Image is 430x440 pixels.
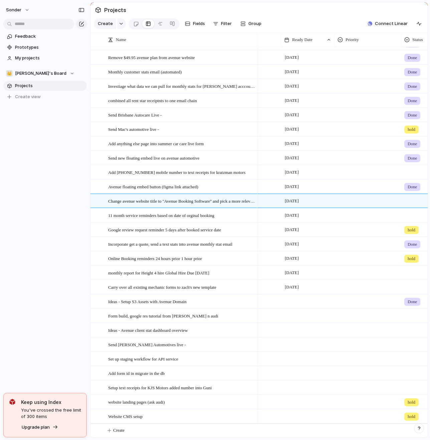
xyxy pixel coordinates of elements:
[292,36,312,43] span: Ready Date
[15,55,84,61] span: My projects
[408,112,417,119] span: Done
[3,81,87,91] a: Projects
[3,5,33,15] button: sonder
[15,70,66,77] span: [PERSON_NAME]'s Board
[182,18,208,29] button: Fields
[408,141,417,147] span: Done
[108,412,143,420] span: Website CMS setup
[21,399,81,406] span: Keep using Index
[6,7,21,13] span: sonder
[94,18,116,29] button: Create
[408,54,417,61] span: Done
[408,83,417,90] span: Done
[193,20,205,27] span: Fields
[408,97,417,104] span: Done
[22,424,50,431] span: Upgrade plan
[408,126,415,133] span: hold
[3,42,87,52] a: Prototypes
[108,398,165,406] span: website landing pages (ask audi)
[408,298,417,305] span: Done
[3,68,87,78] button: 👑[PERSON_NAME]'s Board
[98,20,113,27] span: Create
[113,427,125,434] span: Create
[408,255,415,262] span: hold
[15,93,41,100] span: Create view
[248,20,261,27] span: Group
[15,82,84,89] span: Projects
[412,36,423,43] span: Status
[15,33,84,40] span: Feedback
[237,18,265,29] button: Group
[408,399,415,406] span: hold
[15,44,84,51] span: Prototypes
[221,20,232,27] span: Filter
[408,155,417,162] span: Done
[21,407,81,420] span: You've crossed the free limit of 300 items
[346,36,359,43] span: Priority
[3,92,87,102] button: Create view
[408,241,417,248] span: Done
[20,423,60,432] button: Upgrade plan
[210,18,234,29] button: Filter
[3,53,87,63] a: My projects
[365,19,410,29] button: Connect Linear
[408,227,415,233] span: hold
[3,31,87,41] a: Feedback
[408,69,417,75] span: Done
[6,70,13,77] div: 👑
[408,413,415,420] span: hold
[375,20,408,27] span: Connect Linear
[116,36,126,43] span: Name
[103,4,128,16] span: Projects
[408,184,417,190] span: Done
